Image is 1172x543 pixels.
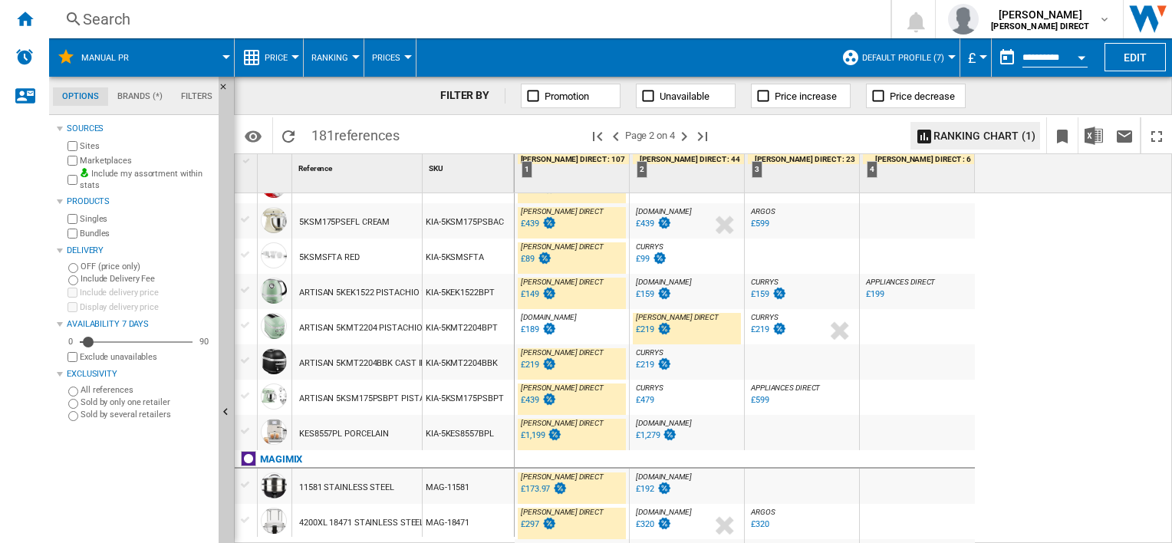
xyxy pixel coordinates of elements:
[299,416,389,452] div: KES8557PL PORCELAIN
[625,117,675,153] span: Page 2 on 4
[862,38,952,77] button: Default profile (7)
[440,88,505,104] div: FILTER BY
[67,123,212,135] div: Sources
[519,216,557,232] div: Last updated : Thursday, 28 August 2025 06:47
[311,53,348,63] span: Ranking
[521,219,539,229] div: £439
[67,196,212,208] div: Products
[299,381,444,416] div: ARTISAN 5KSM175PSBPT PISTACHIO
[749,322,787,337] div: Last updated : Thursday, 28 August 2025 02:08
[67,245,212,257] div: Delivery
[522,161,532,178] div: 1
[634,482,672,497] div: Last updated : Thursday, 28 August 2025 12:14
[423,274,514,309] div: KIA-5KEK1522BPT
[542,287,557,300] img: promotionV3.png
[633,207,741,242] div: [DOMAIN_NAME] £439
[636,348,663,357] span: CURRYS
[519,393,557,408] div: Last updated : Thursday, 28 August 2025 06:47
[948,4,979,35] img: profile.jpg
[542,517,557,530] img: promotionV3.png
[521,484,550,494] div: £173.97
[862,53,944,63] span: Default profile (7)
[633,154,744,193] div: 2 [PERSON_NAME] DIRECT : 44
[68,399,78,409] input: Sold by only one retailer
[991,21,1089,31] b: [PERSON_NAME] DIRECT
[748,154,859,164] div: [PERSON_NAME] DIRECT : 23
[518,154,629,164] div: [PERSON_NAME] DIRECT : 107
[748,508,856,543] div: ARGOS £320
[657,482,672,495] img: promotionV3.png
[633,508,741,543] div: [DOMAIN_NAME] £320
[64,336,77,347] div: 0
[890,90,955,102] span: Price decrease
[634,287,672,302] div: Last updated : Thursday, 28 August 2025 12:34
[67,141,77,151] input: Sites
[68,263,78,273] input: OFF (price only)
[81,38,144,77] button: Manual PR
[662,428,677,441] img: promotionV3.png
[748,313,856,348] div: CURRYS £219
[751,508,775,516] span: ARGOS
[521,84,621,108] button: Promotion
[67,156,77,166] input: Marketplaces
[904,117,1047,154] div: Select 1 to 3 sites by clicking on cells in order to display a ranking chart
[242,38,295,77] div: Price
[172,87,222,106] md-tab-item: Filters
[67,352,77,362] input: Display delivery price
[68,275,78,285] input: Include Delivery Fee
[867,161,877,178] div: 4
[636,395,654,405] div: £479
[636,508,692,516] span: [DOMAIN_NAME]
[518,348,626,383] div: [PERSON_NAME] DIRECT £219
[636,519,654,529] div: £320
[518,508,626,543] div: [PERSON_NAME] DIRECT £297
[423,239,514,274] div: KIA-5KSMSFTA
[751,383,820,392] span: APPLIANCES DIRECT
[675,117,693,153] button: Next page
[299,275,437,311] div: ARTISAN 5KEK1522 PISTACHIO 1.5L
[299,505,424,541] div: 4200XL 18471 STAINLESS STEEL
[518,383,626,419] div: [PERSON_NAME] DIRECT £439
[752,161,762,178] div: 3
[749,216,769,232] div: Last updated : Thursday, 28 August 2025 15:13
[518,154,629,193] div: 1 [PERSON_NAME] DIRECT : 107
[299,240,360,275] div: 5KSMSFTA RED
[633,242,741,278] div: CURRYS £99
[521,254,535,264] div: £89
[751,395,769,405] div: £599
[299,311,422,346] div: ARTISAN 5KMT2204 PISTACHIO
[960,38,992,77] md-menu: Currency
[1105,43,1166,71] button: Edit
[423,380,514,415] div: KIA-5KSM175PSBPT
[80,351,212,363] label: Exclude unavailables
[751,219,769,229] div: £599
[751,84,851,108] button: Price increase
[633,419,741,454] div: [DOMAIN_NAME] £1,279
[521,207,604,216] span: [PERSON_NAME] DIRECT
[636,419,692,427] span: [DOMAIN_NAME]
[775,90,837,102] span: Price increase
[518,472,626,508] div: [PERSON_NAME] DIRECT £173.97
[53,87,108,106] md-tab-item: Options
[1047,117,1078,153] button: Bookmark this report
[521,289,539,299] div: £149
[372,53,400,63] span: Prices
[748,154,859,193] div: 3 [PERSON_NAME] DIRECT : 23
[968,38,983,77] button: £
[80,213,212,225] label: Singles
[521,242,604,251] span: [PERSON_NAME] DIRECT
[265,53,288,63] span: Price
[1068,41,1095,69] button: Open calendar
[260,450,302,469] div: Click to filter on that brand
[81,273,212,285] label: Include Delivery Fee
[196,336,212,347] div: 90
[910,122,1040,150] button: Ranking chart (1)
[633,154,744,164] div: [PERSON_NAME] DIRECT : 44
[542,216,557,229] img: promotionV3.png
[748,383,856,419] div: APPLIANCES DIRECT £599
[521,313,577,321] span: [DOMAIN_NAME]
[311,38,356,77] div: Ranking
[547,428,562,441] img: promotionV3.png
[636,254,650,264] div: £99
